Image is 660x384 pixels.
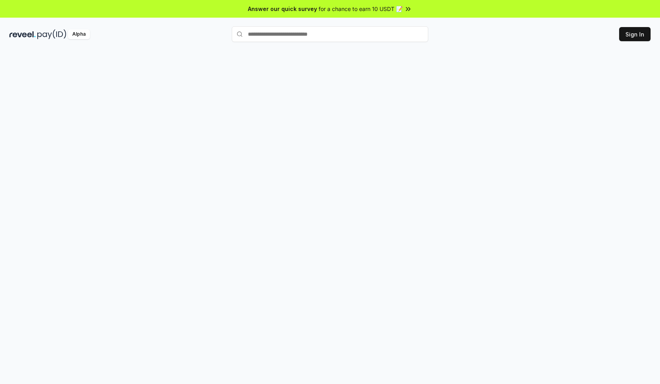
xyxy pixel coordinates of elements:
[619,27,651,41] button: Sign In
[319,5,403,13] span: for a chance to earn 10 USDT 📝
[37,29,66,39] img: pay_id
[68,29,90,39] div: Alpha
[248,5,317,13] span: Answer our quick survey
[9,29,36,39] img: reveel_dark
